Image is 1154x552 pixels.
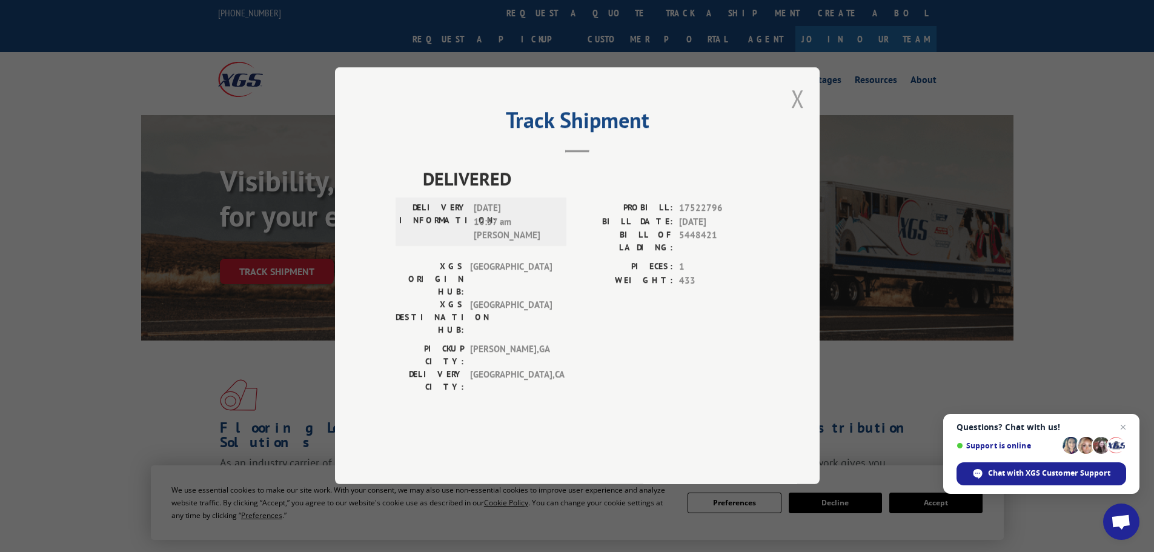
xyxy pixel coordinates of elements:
[396,299,464,337] label: XGS DESTINATION HUB:
[577,274,673,288] label: WEIGHT:
[957,462,1126,485] div: Chat with XGS Customer Support
[791,82,804,115] button: Close modal
[1103,504,1139,540] div: Open chat
[679,215,759,229] span: [DATE]
[474,202,555,243] span: [DATE] 10:57 am [PERSON_NAME]
[679,274,759,288] span: 433
[396,111,759,135] h2: Track Shipment
[679,202,759,216] span: 17522796
[577,215,673,229] label: BILL DATE:
[679,261,759,274] span: 1
[957,441,1058,450] span: Support is online
[679,229,759,254] span: 5448421
[396,261,464,299] label: XGS ORIGIN HUB:
[399,202,468,243] label: DELIVERY INFORMATION:
[470,261,552,299] span: [GEOGRAPHIC_DATA]
[1116,420,1130,434] span: Close chat
[577,261,673,274] label: PIECES:
[470,343,552,368] span: [PERSON_NAME] , GA
[470,368,552,394] span: [GEOGRAPHIC_DATA] , CA
[423,165,759,193] span: DELIVERED
[470,299,552,337] span: [GEOGRAPHIC_DATA]
[396,343,464,368] label: PICKUP CITY:
[396,368,464,394] label: DELIVERY CITY:
[957,422,1126,432] span: Questions? Chat with us!
[988,468,1110,479] span: Chat with XGS Customer Support
[577,229,673,254] label: BILL OF LADING:
[577,202,673,216] label: PROBILL:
